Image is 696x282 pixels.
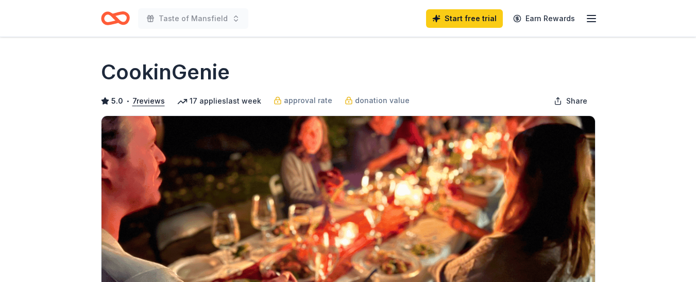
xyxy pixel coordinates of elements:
[507,9,581,28] a: Earn Rewards
[566,95,587,107] span: Share
[546,91,596,111] button: Share
[132,95,165,107] button: 7reviews
[284,94,332,107] span: approval rate
[274,94,332,107] a: approval rate
[101,58,230,87] h1: CookinGenie
[101,6,130,30] a: Home
[111,95,123,107] span: 5.0
[159,12,228,25] span: Taste of Mansfield
[126,97,129,105] span: •
[345,94,410,107] a: donation value
[138,8,248,29] button: Taste of Mansfield
[177,95,261,107] div: 17 applies last week
[426,9,503,28] a: Start free trial
[355,94,410,107] span: donation value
